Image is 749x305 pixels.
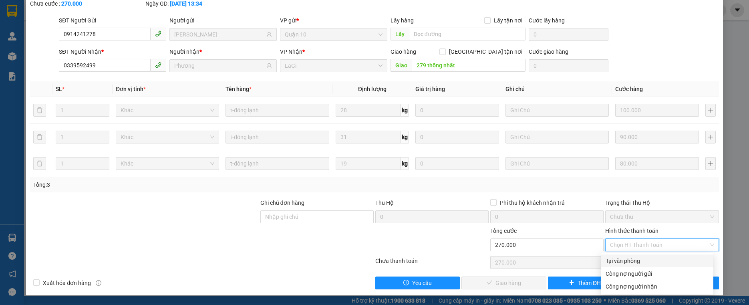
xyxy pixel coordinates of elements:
span: Cước hàng [615,86,643,92]
span: Tổng cước [490,228,517,234]
button: delete [33,157,46,170]
label: Ghi chú đơn hàng [260,200,304,206]
span: Định lượng [358,86,387,92]
span: [GEOGRAPHIC_DATA] tận nơi [446,47,526,56]
label: Hình thức thanh toán [605,228,658,234]
span: Quận 10 [285,28,383,40]
span: LaGi [285,60,383,72]
input: 0 [415,104,499,117]
div: Người nhận [169,47,277,56]
span: user [266,32,272,37]
div: Công nợ người nhận [606,282,709,291]
input: VD: Bàn, Ghế [226,104,329,117]
button: plus [705,157,716,170]
span: plus [569,280,574,286]
span: kg [401,104,409,117]
div: Công nợ người gửi [606,269,709,278]
span: Giá trị hàng [415,86,445,92]
strong: Phiếu gửi hàng [3,51,54,60]
span: Khác [121,158,214,170]
input: Dọc đường [409,28,526,40]
input: VD: Bàn, Ghế [226,131,329,143]
span: LaGi [88,51,103,60]
label: Cước giao hàng [529,48,568,55]
div: Cước gửi hàng sẽ được ghi vào công nợ của người nhận [601,280,713,293]
input: Dọc đường [412,59,526,72]
span: VP Nhận [280,48,302,55]
button: delete [33,131,46,143]
input: 0 [415,131,499,143]
span: Lấy [391,28,409,40]
button: exclamation-circleYêu cầu [375,277,460,289]
span: close-circle [710,242,715,247]
input: Cước lấy hàng [529,28,608,41]
input: 0 [415,157,499,170]
div: Người gửi [169,16,277,25]
input: 0 [615,104,699,117]
div: SĐT Người Gửi [59,16,166,25]
button: plus [705,131,716,143]
span: kg [401,157,409,170]
span: Thu Hộ [375,200,394,206]
span: 0968278298 [3,36,39,44]
b: [DATE] 13:34 [170,0,202,7]
b: 270.000 [61,0,82,7]
div: Chưa thanh toán [374,257,489,271]
div: Cước gửi hàng sẽ được ghi vào công nợ của người gửi [601,267,713,280]
span: Chưa thu [610,211,714,223]
span: Khác [121,131,214,143]
span: Giao [391,59,412,72]
span: Khác [121,104,214,116]
span: phone [155,62,161,68]
input: Tên người nhận [174,61,265,70]
input: Ghi chú đơn hàng [260,210,374,223]
div: Tổng: 3 [33,180,289,189]
input: Tên người gửi [174,30,265,39]
input: 0 [615,131,699,143]
span: Phí thu hộ khách nhận trả [497,198,568,207]
button: delete [33,104,46,117]
span: info-circle [96,280,101,286]
span: Lấy tận nơi [491,16,526,25]
span: Xuất hóa đơn hàng [40,279,94,287]
button: checkGiao hàng [461,277,546,289]
div: VP gửi [280,16,387,25]
div: Tại văn phòng [606,257,709,265]
span: SL [56,86,62,92]
span: Tên hàng [226,86,252,92]
input: Ghi Chú [505,104,609,117]
span: exclamation-circle [403,280,409,286]
span: Chọn HT Thanh Toán [610,239,714,251]
input: 0 [615,157,699,170]
span: kg [401,131,409,143]
strong: Nhà xe Mỹ Loan [3,4,72,15]
input: Cước giao hàng [529,59,608,72]
span: phone [155,30,161,37]
button: plusThêm ĐH mới [548,277,632,289]
span: Đơn vị tính [116,86,146,92]
input: VD: Bàn, Ghế [226,157,329,170]
span: 33 Bác Ái, P Phước Hội, TX Lagi [3,20,71,35]
label: Cước lấy hàng [529,17,565,24]
div: Trạng thái Thu Hộ [605,198,719,207]
input: Ghi Chú [505,131,609,143]
span: Lấy hàng [391,17,414,24]
span: Giao hàng [391,48,416,55]
div: SĐT Người Nhận [59,47,166,56]
button: plus [705,104,716,117]
span: user [266,63,272,69]
th: Ghi chú [502,81,612,97]
span: Yêu cầu [412,279,432,287]
span: 8MUK9HPP [76,4,116,13]
input: Ghi Chú [505,157,609,170]
span: Thêm ĐH mới [578,279,612,287]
